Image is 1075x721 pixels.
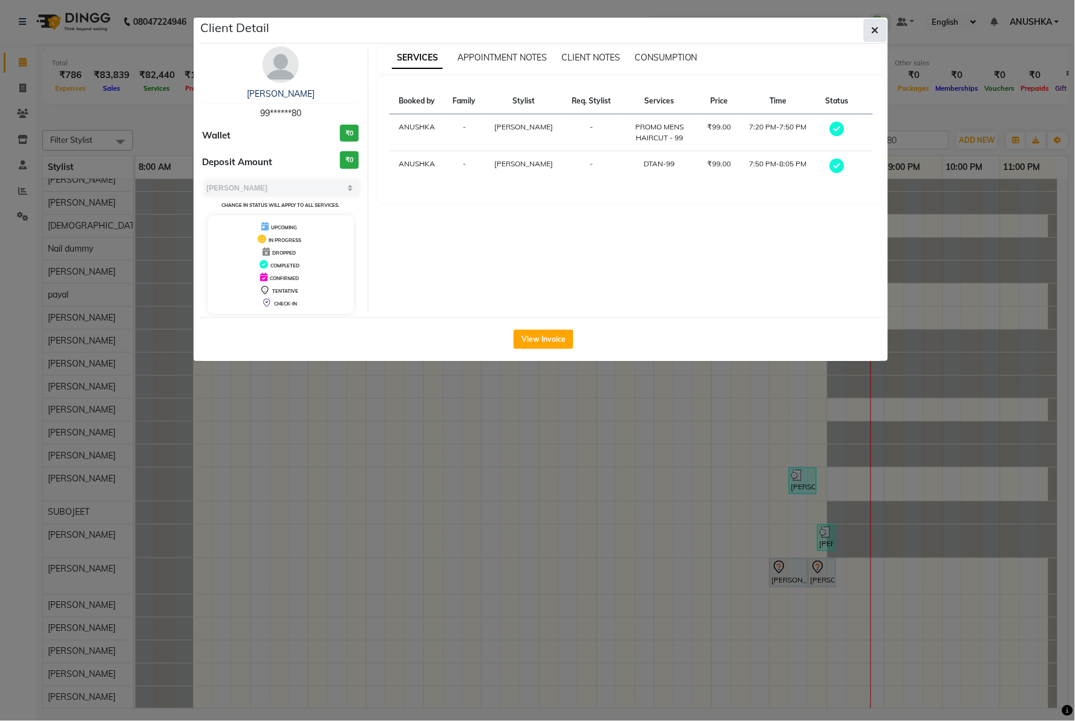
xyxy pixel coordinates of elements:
[272,288,298,294] span: TENTATIVE
[390,151,444,182] td: ANUSHKA
[563,114,621,151] td: -
[444,114,485,151] td: -
[444,151,485,182] td: -
[203,129,231,143] span: Wallet
[485,88,563,114] th: Stylist
[494,122,553,131] span: [PERSON_NAME]
[390,88,444,114] th: Booked by
[444,88,485,114] th: Family
[390,114,444,151] td: ANUSHKA
[457,52,547,63] span: APPOINTMENT NOTES
[263,47,299,83] img: avatar
[628,158,691,169] div: DTAN-99
[271,224,297,230] span: UPCOMING
[563,88,621,114] th: Req. Stylist
[272,250,296,256] span: DROPPED
[269,237,301,243] span: IN PROGRESS
[628,122,691,143] div: PROMO MENS HAIRCUT - 99
[739,114,817,151] td: 7:20 PM-7:50 PM
[563,151,621,182] td: -
[739,151,817,182] td: 7:50 PM-8:05 PM
[699,88,740,114] th: Price
[621,88,699,114] th: Services
[706,122,733,132] div: ₹99.00
[340,125,359,142] h3: ₹0
[392,47,443,69] span: SERVICES
[274,301,297,307] span: CHECK-IN
[817,88,857,114] th: Status
[270,275,299,281] span: CONFIRMED
[203,155,273,169] span: Deposit Amount
[221,202,339,208] small: Change in status will apply to all services.
[201,19,270,37] h5: Client Detail
[706,158,733,169] div: ₹99.00
[340,151,359,169] h3: ₹0
[561,52,620,63] span: CLIENT NOTES
[270,263,299,269] span: COMPLETED
[635,52,698,63] span: CONSUMPTION
[514,330,573,349] button: View Invoice
[247,88,315,99] a: [PERSON_NAME]
[494,159,553,168] span: [PERSON_NAME]
[739,88,817,114] th: Time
